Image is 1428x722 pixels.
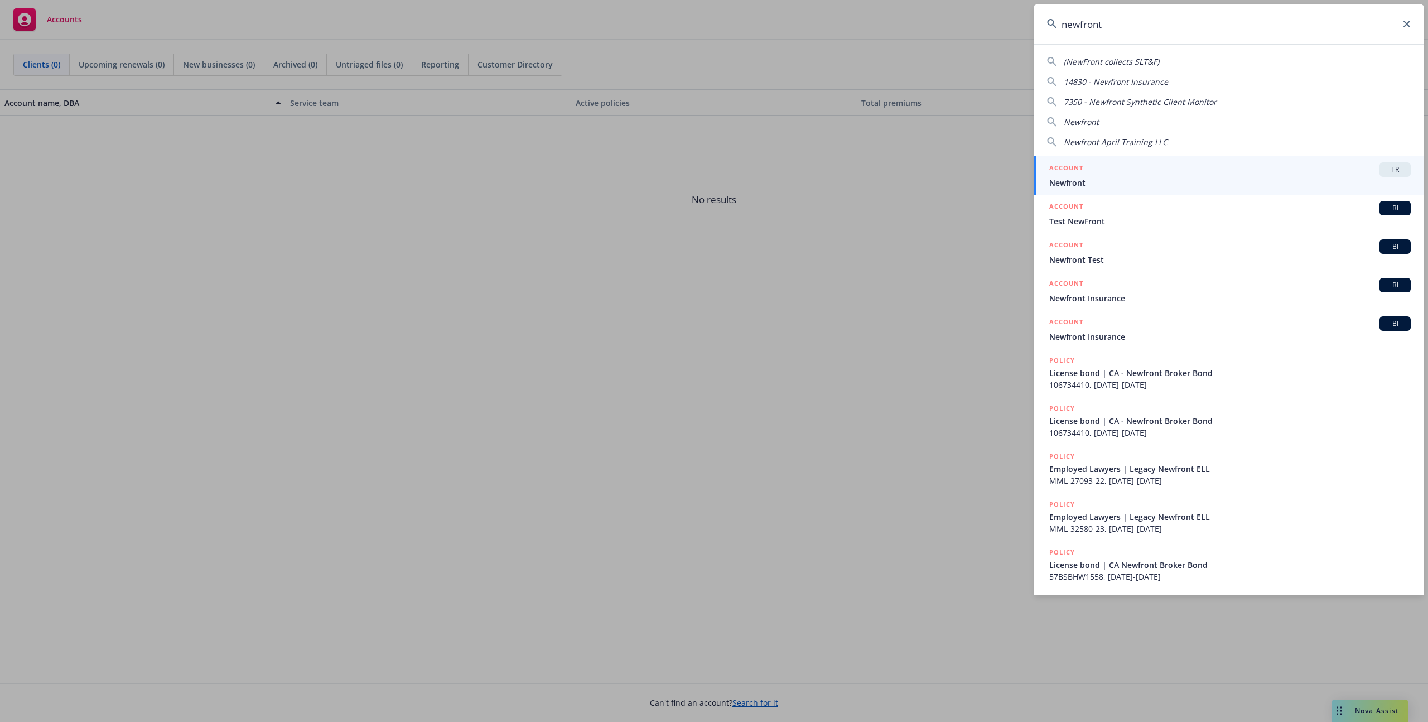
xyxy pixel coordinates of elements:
a: ACCOUNTBINewfront Test [1034,233,1424,272]
h5: POLICY [1049,355,1075,366]
a: POLICYLicense bond | CA - Newfront Broker Bond106734410, [DATE]-[DATE] [1034,349,1424,397]
h5: POLICY [1049,403,1075,414]
h5: ACCOUNT [1049,316,1083,330]
a: ACCOUNTTRNewfront [1034,156,1424,195]
a: POLICYLicense bond | CA - Newfront Broker Bond106734410, [DATE]-[DATE] [1034,397,1424,445]
h5: ACCOUNT [1049,239,1083,253]
a: POLICYLicense bond | CA Newfront Broker Bond57BSBHW1558, [DATE]-[DATE] [1034,541,1424,589]
span: BI [1384,242,1406,252]
span: License bond | CA - Newfront Broker Bond [1049,415,1411,427]
span: (NewFront collects SLT&F) [1064,56,1159,67]
span: MML-27093-22, [DATE]-[DATE] [1049,475,1411,487]
span: Newfront April Training LLC [1064,137,1168,147]
span: Employed Lawyers | Legacy Newfront ELL [1049,463,1411,475]
h5: ACCOUNT [1049,162,1083,176]
a: ACCOUNTBINewfront Insurance [1034,272,1424,310]
span: Newfront Insurance [1049,292,1411,304]
span: 14830 - Newfront Insurance [1064,76,1168,87]
span: Employed Lawyers | Legacy Newfront ELL [1049,511,1411,523]
span: Newfront Insurance [1049,331,1411,343]
h5: POLICY [1049,451,1075,462]
span: License bond | CA - Newfront Broker Bond [1049,367,1411,379]
h5: POLICY [1049,547,1075,558]
span: BI [1384,280,1406,290]
span: 106734410, [DATE]-[DATE] [1049,379,1411,391]
span: Newfront [1049,177,1411,189]
span: License bond | CA Newfront Broker Bond [1049,559,1411,571]
span: BI [1384,319,1406,329]
a: POLICYEmployed Lawyers | Legacy Newfront ELLMML-27093-22, [DATE]-[DATE] [1034,445,1424,493]
span: Newfront [1064,117,1099,127]
span: TR [1384,165,1406,175]
span: MML-32580-23, [DATE]-[DATE] [1049,523,1411,535]
span: 7350 - Newfront Synthetic Client Monitor [1064,97,1217,107]
span: 57BSBHW1558, [DATE]-[DATE] [1049,571,1411,583]
input: Search... [1034,4,1424,44]
a: ACCOUNTBINewfront Insurance [1034,310,1424,349]
span: 106734410, [DATE]-[DATE] [1049,427,1411,439]
h5: POLICY [1049,499,1075,510]
h5: ACCOUNT [1049,201,1083,214]
a: ACCOUNTBITest NewFront [1034,195,1424,233]
span: Test NewFront [1049,215,1411,227]
span: Newfront Test [1049,254,1411,266]
span: BI [1384,203,1406,213]
a: POLICYEmployed Lawyers | Legacy Newfront ELLMML-32580-23, [DATE]-[DATE] [1034,493,1424,541]
h5: ACCOUNT [1049,278,1083,291]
